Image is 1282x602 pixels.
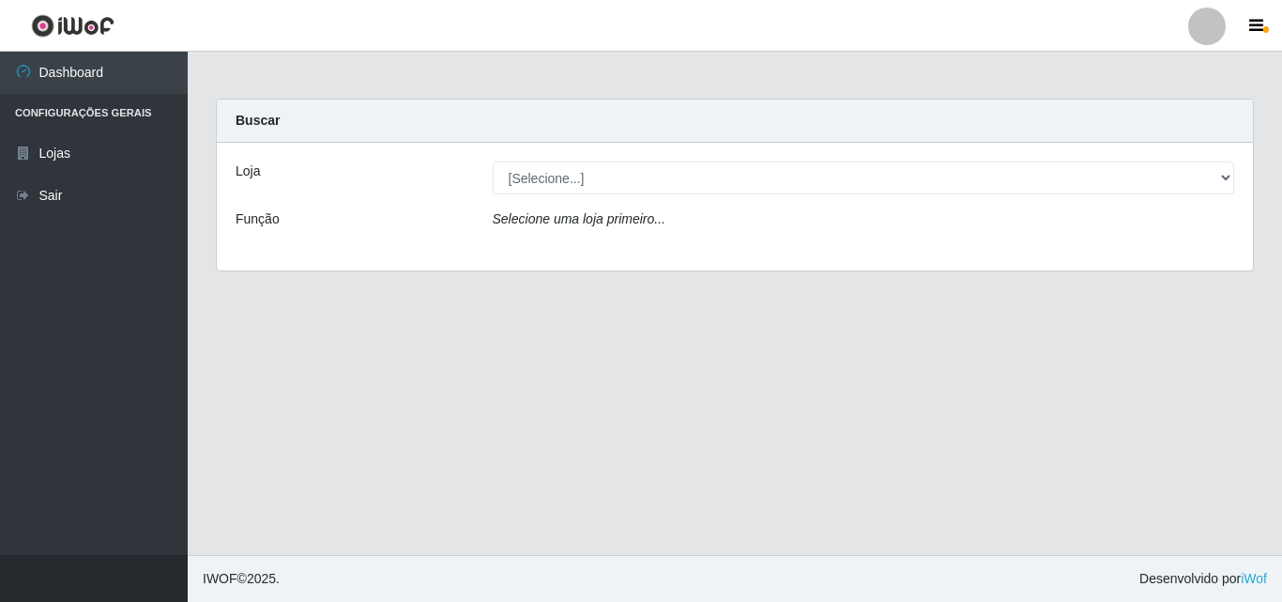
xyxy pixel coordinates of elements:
[236,113,280,128] strong: Buscar
[236,162,260,181] label: Loja
[493,211,665,226] i: Selecione uma loja primeiro...
[203,571,237,586] span: IWOF
[1139,569,1267,589] span: Desenvolvido por
[203,569,280,589] span: © 2025 .
[1241,571,1267,586] a: iWof
[236,209,280,229] label: Função
[31,14,114,38] img: CoreUI Logo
